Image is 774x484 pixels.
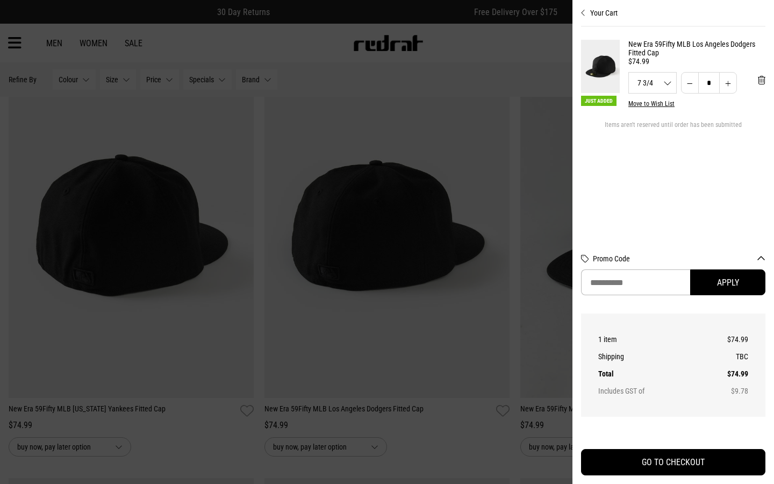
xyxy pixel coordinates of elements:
[598,382,701,400] th: Includes GST of
[698,72,720,94] input: Quantity
[581,40,620,93] img: New Era 59Fifty MLB Los Angeles Dodgers Fitted Cap
[690,269,765,295] button: Apply
[629,79,676,87] span: 7 3/4
[749,67,774,94] button: 'Remove from cart
[701,365,748,382] td: $74.99
[581,121,765,137] div: Items aren't reserved until order has been submitted
[581,96,617,106] span: Just Added
[581,449,765,475] button: GO TO CHECKOUT
[628,100,675,108] button: Move to Wish List
[581,269,690,295] input: Promo Code
[581,430,765,440] iframe: Customer reviews powered by Trustpilot
[701,348,748,365] td: TBC
[681,72,699,94] button: Decrease quantity
[719,72,737,94] button: Increase quantity
[598,331,701,348] th: 1 item
[598,348,701,365] th: Shipping
[628,40,765,57] a: New Era 59Fifty MLB Los Angeles Dodgers Fitted Cap
[701,382,748,400] td: $9.78
[701,331,748,348] td: $74.99
[598,365,701,382] th: Total
[9,4,41,37] button: Open LiveChat chat widget
[628,57,765,66] div: $74.99
[593,254,765,263] button: Promo Code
